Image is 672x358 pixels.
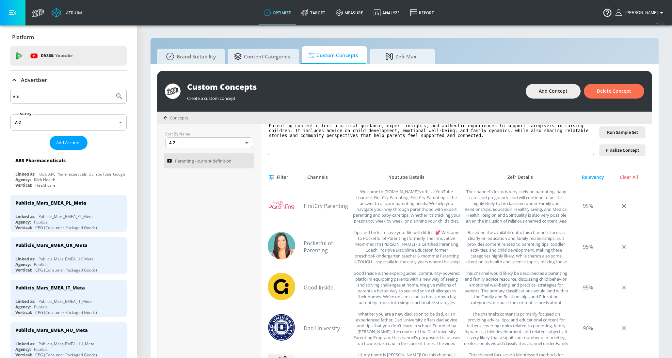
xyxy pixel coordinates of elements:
div: Agency: [15,177,31,182]
div: Linked as: [15,171,35,177]
div: Publicis_Mars_EMEA_UK_Meta [15,242,88,248]
div: 95% [572,229,604,264]
textarea: Parenting content offers practical guidance, expert insights, and authentic experiences to suppor... [268,122,594,155]
div: Clear All [613,174,645,180]
div: CPG (Consumer Packaged Goods) [35,310,97,315]
div: Publicis_Mars_EMEA_UK_Meta [39,256,94,262]
div: Whether you are a new dad, soon to be dad, or an experienced father, Dad University offers dad ad... [353,311,461,345]
div: Publicis_Mars_EMEA_HU_Meta [15,327,88,333]
div: Publicis [34,304,48,310]
div: Klick_ARS Pharmacueticals_US_YouTube_GoogleAds [39,171,133,177]
div: The channel's content is primarily focused on providing advice, tips, and educational content for... [464,311,568,345]
div: Publicis_Mars_EMEA_PL_Meta [39,214,93,219]
div: Tips and tricks to love your life with littles. 💕 Welcome to Pocketful of Parenting (formerly The... [353,229,461,264]
a: Analyze [368,1,405,24]
button: Filter [268,171,291,183]
div: Publicis_Mars_EMEA_IT_MetaLinked as:Publicis_Mars_EMEA_IT_MetaAgency:PublicisVertical:CPG (Consum... [10,280,127,317]
span: Delete Concept [597,87,631,95]
p: DV360: [41,52,72,59]
div: Atrium [63,10,82,16]
a: optimize [259,1,296,24]
div: Agency: [15,262,31,267]
a: Good Inside [304,284,349,291]
div: Channels [307,174,328,180]
a: Atrium [52,8,82,18]
div: Youtube Details [349,174,463,180]
div: 95% [572,189,604,223]
img: UCam4pU1NFraGs5Ng_SS9h9Q [268,191,295,219]
div: 90% [572,311,604,345]
div: Linked as: [15,299,35,304]
div: Publicis_Mars_EMEA_IT_Meta [15,285,85,291]
img: UCQcifo_12x84Uji6h1TVmKg [268,273,295,300]
button: Add Account [50,136,88,150]
div: Klick Health [34,177,55,182]
div: Based on the available data, this channel's focus is clearly on education and family relationship... [464,229,568,264]
p: Youtube [55,52,72,59]
button: Delete Concept [584,84,644,99]
div: Publicis_Mars_EMEA_PL_MetaLinked as:Publicis_Mars_EMEA_PL_MetaAgency:PublicisVertical:CPG (Consum... [10,195,127,232]
span: Concepts [170,115,188,121]
div: Good Inside is the expert-guided, community-powered platform equipping parents with a new way of ... [353,270,461,304]
div: ARS PharmaceuticalsLinked as:Klick_ARS Pharmacueticals_US_YouTube_GoogleAdsAgency:Klick HealthVer... [10,152,127,190]
div: Publicis_Mars_EMEA_PL_Meta [15,200,86,206]
div: Publicis_Mars_EMEA_IT_Meta [39,299,92,304]
a: Target [296,1,330,24]
p: Platform [12,34,34,41]
span: Add Account [56,139,81,147]
span: Run Sample Set [605,129,640,136]
div: Linked as: [15,256,35,262]
div: Publicis [34,262,48,267]
div: Vertical: [15,225,32,230]
div: Vertical: [15,267,32,273]
span: Custom Concepts [308,48,358,63]
button: [PERSON_NAME] [616,9,665,17]
button: Submit Search [112,89,126,103]
div: CPG (Consumer Packaged Goods) [35,267,97,273]
span: v 4.25.4 [656,22,665,25]
button: Finalize Concept [600,145,645,156]
div: A-Z [165,137,253,148]
div: Custom Concepts [187,81,519,92]
a: measure [330,1,368,24]
div: Publicis_Mars_EMEA_UK_MetaLinked as:Publicis_Mars_EMEA_UK_MetaAgency:PublicisVertical:CPG (Consum... [10,237,127,274]
div: 95% [572,270,604,304]
span: login as: michael.villalobos@zefr.com [623,10,658,15]
div: Concepts [164,115,188,121]
div: Publicis_Mars_EMEA_HU_Meta [39,341,94,347]
div: Zefr Details [467,174,573,180]
div: CPG (Consumer Packaged Goods) [35,352,97,358]
div: CPG (Consumer Packaged Goods) [35,225,97,230]
label: Sort By [19,112,33,116]
div: Linked as: [15,341,35,347]
a: Parenting - current definition [164,153,254,168]
div: Healthcare [35,182,56,188]
a: FirstCry Parenting [304,202,349,210]
div: Create a custom concept [187,92,519,101]
div: Agency: [15,219,31,225]
input: Search by name [13,92,112,101]
p: Advertiser [21,76,47,84]
div: Welcome to FirstCry.com’s official YouTube channel, FirstCry Parenting! FirstCry Parenting is the... [353,189,461,223]
div: This channel would likely be described as a parenting and family advice resource, discussing chil... [464,270,568,304]
div: DV360: Youtube [10,46,127,66]
div: Linked as: [15,214,35,219]
a: Dad University [304,325,349,332]
p: Sort By Name [165,131,253,137]
button: Add Concept [526,84,581,99]
div: Publicis [34,219,48,225]
span: Parenting - current definition [175,157,232,165]
span: Zefr Max [376,49,426,64]
div: ARS Pharmaceuticals [15,157,66,163]
span: Add Concept [539,87,568,95]
div: Agency: [15,304,31,310]
div: A-Z [10,114,127,131]
button: Run Sample Set [600,127,645,138]
button: Open Resource Center [598,3,616,22]
img: UCSrVu4egvMdSX3jZ4_tP-6g [268,314,295,341]
div: The channel's focus is very likely on parenting, baby care, and pregnancy, and will continue to b... [464,189,568,223]
div: Publicis [34,347,48,352]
